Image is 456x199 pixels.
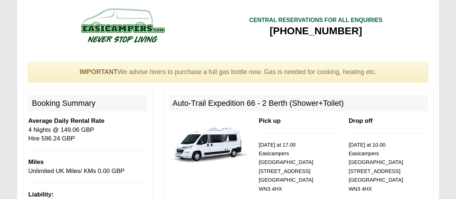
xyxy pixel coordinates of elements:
b: Liability: [28,191,54,198]
h2: Booking Summary [28,95,147,111]
img: campers-checkout-logo.png [54,5,191,45]
div: We advise hirers to purchase a full gas bottle now. Gas is needed for cooking, heating etc. [28,62,429,83]
small: [DATE] at 17.00 Easicampers [GEOGRAPHIC_DATA] [STREET_ADDRESS] [GEOGRAPHIC_DATA] WN3 4HX [259,142,313,192]
div: CENTRAL RESERVATIONS FOR ALL ENQUIRIES [249,16,382,25]
b: Pick up [259,117,281,124]
b: Miles [28,159,44,165]
img: 339.jpg [169,117,248,168]
b: Average Daily Rental Rate [28,117,105,124]
h2: Auto-Trail Expedition 66 - 2 Berth (Shower+Toilet) [169,95,428,111]
b: Drop off [349,117,372,124]
div: [PHONE_NUMBER] [249,25,382,38]
small: [DATE] at 10.00 Easicampers [GEOGRAPHIC_DATA] [STREET_ADDRESS] [GEOGRAPHIC_DATA] WN3 4HX [349,142,403,192]
p: 4 Nights @ 149.06 GBP Hire 596.24 GBP [28,117,147,143]
p: Unlimited UK Miles/ KMs 0.00 GBP [28,158,147,176]
strong: IMPORTANT [80,68,118,75]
